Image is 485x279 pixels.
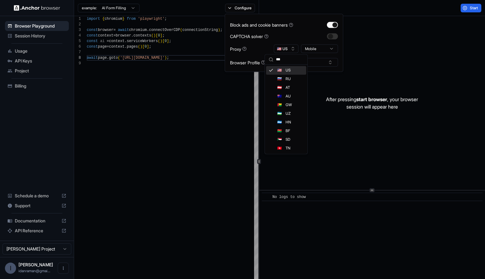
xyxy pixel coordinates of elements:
[142,45,144,49] span: [
[118,56,120,60] span: (
[107,56,109,60] span: .
[127,39,158,43] span: serviceWorkers
[133,33,151,38] span: contexts
[5,56,69,66] div: API Keys
[138,45,140,49] span: (
[98,33,113,38] span: context
[158,33,160,38] span: 0
[277,85,282,90] span: 🇦🇹
[5,216,69,226] div: Documentation
[129,28,147,32] span: chromium
[58,263,69,274] button: Open menu
[15,228,59,234] span: API Reference
[15,23,66,29] span: Browser Playground
[87,28,98,32] span: const
[87,39,98,43] span: const
[265,65,307,154] div: Suggestions
[274,45,299,53] button: 🇺🇸 US
[15,58,66,64] span: API Keys
[158,39,160,43] span: (
[230,33,269,40] div: CAPTCHA solver
[105,17,123,21] span: chromium
[218,28,220,32] span: )
[277,102,282,107] span: 🇬🇼
[102,17,104,21] span: {
[162,39,165,43] span: [
[277,128,282,133] span: 🇧🇫
[169,39,171,43] span: ;
[98,28,113,32] span: browser
[286,68,291,73] span: US
[74,38,81,44] div: 5
[160,39,162,43] span: )
[162,33,165,38] span: ;
[5,263,16,274] div: I
[15,83,66,89] span: Billing
[127,17,136,21] span: from
[5,66,69,76] div: Project
[156,33,158,38] span: [
[167,56,169,60] span: ;
[74,22,81,27] div: 2
[272,195,306,199] span: No logs to show
[107,45,109,49] span: =
[286,102,292,107] span: GW
[265,194,268,200] span: ​
[277,120,282,125] span: 🇭🇳
[74,55,81,61] div: 8
[301,45,338,53] button: Mobile
[5,201,69,211] div: Support
[109,39,124,43] span: context
[74,16,81,22] div: 1
[98,56,107,60] span: page
[356,96,387,102] span: start browser
[15,193,59,199] span: Schedule a demo
[74,44,81,49] div: 6
[461,4,481,12] button: Start
[277,146,282,151] span: 🇹🇳
[15,33,66,39] span: Session History
[5,81,69,91] div: Billing
[153,33,156,38] span: )
[276,58,338,67] button: Select Profile...
[116,33,131,38] span: browser
[82,6,97,11] span: example:
[131,33,133,38] span: .
[286,137,290,142] span: SD
[286,85,290,90] span: AT
[74,49,81,55] div: 7
[19,268,50,273] span: idanraman@gmail.com
[286,128,290,133] span: BF
[74,61,81,66] div: 9
[277,137,282,142] span: 🇸🇩
[180,28,182,32] span: (
[277,76,282,81] span: 🇷🇺
[15,68,66,74] span: Project
[147,45,149,49] span: ]
[118,28,129,32] span: await
[127,45,138,49] span: pages
[149,45,151,49] span: ;
[5,46,69,56] div: Usage
[87,56,98,60] span: await
[286,111,291,116] span: UZ
[5,31,69,41] div: Session History
[225,4,255,12] button: Configure
[74,33,81,38] div: 4
[165,56,167,60] span: )
[5,191,69,201] div: Schedule a demo
[5,21,69,31] div: Browser Playground
[15,203,59,209] span: Support
[87,33,98,38] span: const
[120,56,165,60] span: '[URL][DOMAIN_NAME]'
[230,59,265,66] div: Browser Profile
[144,45,147,49] span: 0
[286,146,291,151] span: TN
[160,33,162,38] span: ]
[87,17,100,21] span: import
[109,45,124,49] span: context
[107,39,109,43] span: =
[326,96,418,110] p: After pressing , your browser session will appear here
[113,33,115,38] span: =
[15,48,66,54] span: Usage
